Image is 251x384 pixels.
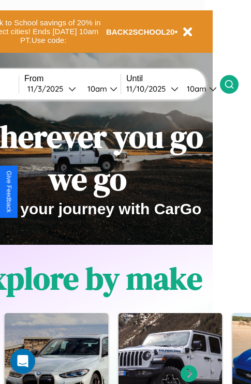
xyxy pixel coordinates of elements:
div: 11 / 3 / 2025 [27,84,68,94]
button: 10am [79,83,121,94]
div: 10am [82,84,110,94]
div: Give Feedback [5,171,12,213]
label: From [24,74,121,83]
b: BACK2SCHOOL20 [106,27,175,36]
div: 11 / 10 / 2025 [126,84,171,94]
div: 10am [182,84,209,94]
label: Until [126,74,220,83]
div: Open Intercom Messenger [10,349,35,374]
button: 11/3/2025 [24,83,79,94]
button: 10am [179,83,220,94]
